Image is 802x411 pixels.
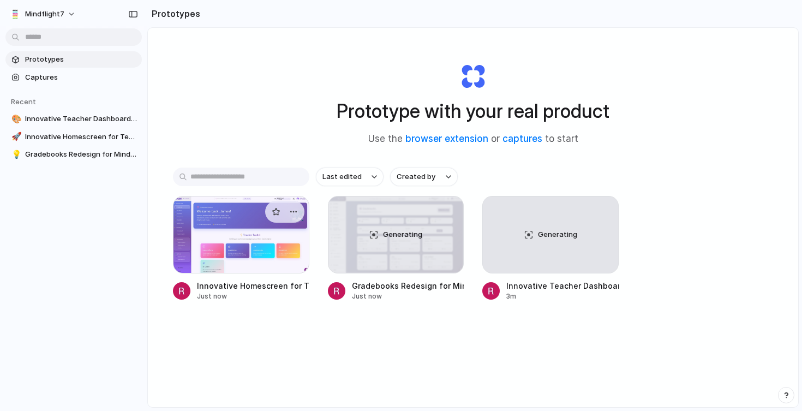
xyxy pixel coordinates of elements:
span: Innovative Teacher Dashboard for MindFlight7 [25,114,137,124]
a: captures [502,133,542,144]
span: Use the or to start [368,132,578,146]
a: 🎨Innovative Teacher Dashboard for MindFlight7 [5,111,142,127]
button: 🚀 [10,132,21,142]
div: 🚀 [11,130,19,143]
div: Innovative Teacher Dashboard for MindFlight7 [506,280,619,291]
a: Prototypes [5,51,142,68]
a: browser extension [405,133,488,144]
a: Captures [5,69,142,86]
h2: Prototypes [147,7,200,20]
button: Mindflight7 [5,5,81,23]
span: Gradebooks Redesign for MindFlight7 [25,149,137,160]
div: 💡 [11,148,19,161]
div: 3m [506,291,619,301]
span: Created by [397,171,435,182]
button: 💡 [10,149,21,160]
div: Innovative Homescreen for Teachers [197,280,309,291]
span: Mindflight7 [25,9,64,20]
a: Innovative Homescreen for TeachersInnovative Homescreen for TeachersJust now [173,196,309,301]
h1: Prototype with your real product [337,97,609,126]
button: 🎨 [10,114,21,124]
div: Just now [197,291,309,301]
button: Last edited [316,168,384,186]
div: Gradebooks Redesign for MindFlight7 [352,280,464,291]
div: Just now [352,291,464,301]
a: 🚀Innovative Homescreen for Teachers [5,129,142,145]
span: Recent [11,97,36,106]
a: GeneratingInnovative Teacher Dashboard for MindFlight73m [482,196,619,301]
span: Prototypes [25,54,137,65]
a: Gradebooks Redesign for MindFlight7GeneratingGradebooks Redesign for MindFlight7Just now [328,196,464,301]
a: 💡Gradebooks Redesign for MindFlight7 [5,146,142,163]
span: Generating [538,229,577,240]
button: Created by [390,168,458,186]
div: 🎨 [11,113,19,126]
span: Innovative Homescreen for Teachers [25,132,137,142]
span: Captures [25,72,137,83]
span: Last edited [322,171,362,182]
span: Generating [383,229,422,240]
